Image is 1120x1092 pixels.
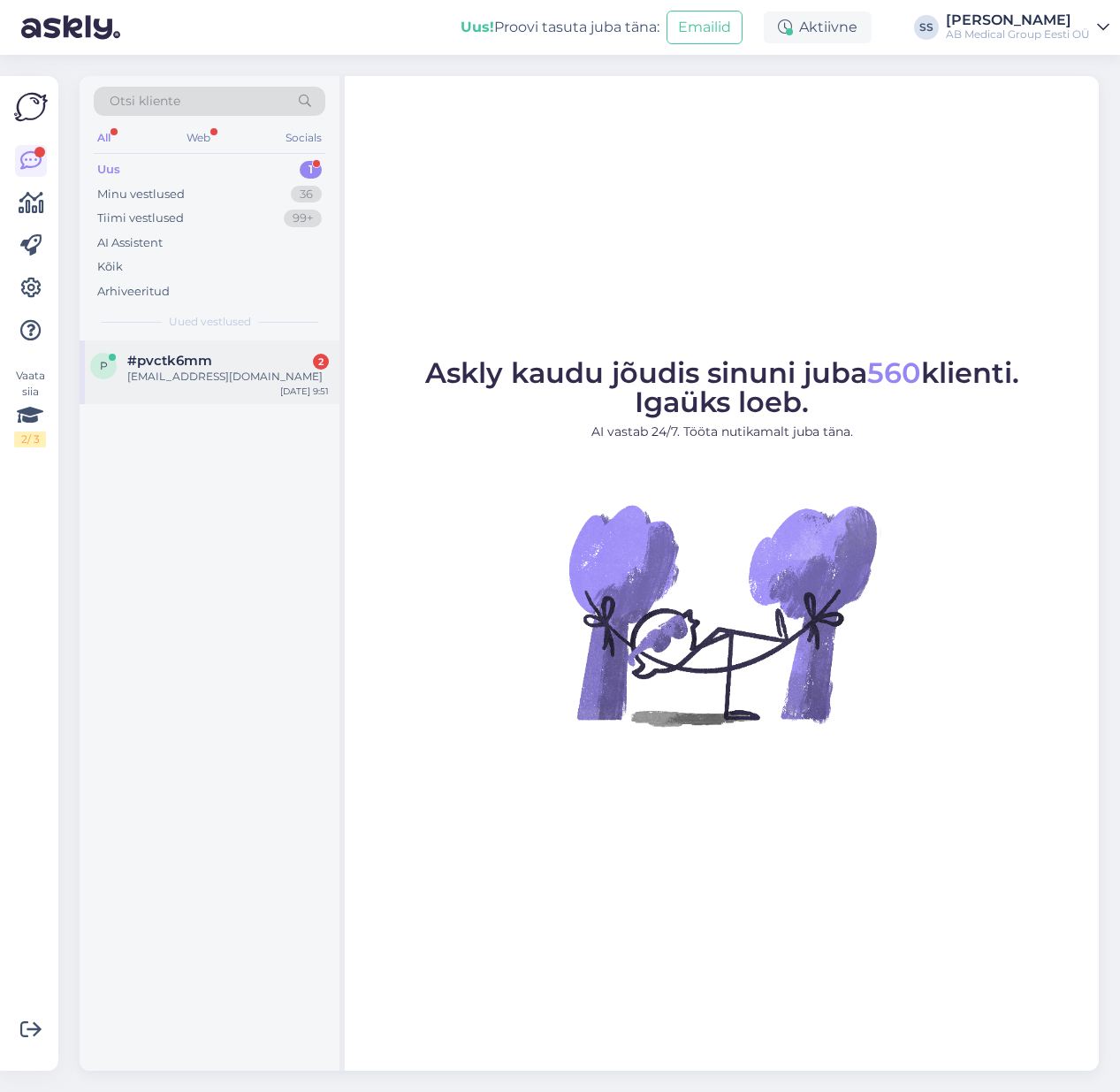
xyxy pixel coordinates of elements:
button: Emailid [667,11,743,44]
div: SS [914,15,939,40]
span: p [100,359,108,372]
b: Uus! [461,19,494,35]
div: Web [183,126,214,149]
div: [PERSON_NAME] [946,13,1090,27]
div: AI Assistent [97,234,163,252]
div: Minu vestlused [97,186,185,203]
div: Proovi tasuta juba täna: [461,17,659,38]
p: AI vastab 24/7. Tööta nutikamalt juba täna. [425,423,1019,441]
div: All [94,126,114,149]
div: Vaata siia [14,368,46,447]
div: Arhiveeritud [97,283,170,301]
div: Tiimi vestlused [97,210,184,227]
span: 560 [867,355,921,390]
span: Uued vestlused [169,314,251,330]
img: Askly Logo [14,90,48,124]
span: Otsi kliente [110,92,180,111]
img: No Chat active [563,455,881,774]
div: Uus [97,161,120,179]
div: 99+ [284,210,322,227]
div: AB Medical Group Eesti OÜ [946,27,1090,42]
div: 2 / 3 [14,431,46,447]
div: [DATE] 9:51 [280,385,329,398]
div: Kõik [97,258,123,276]
div: 1 [300,161,322,179]
div: 2 [313,354,329,370]
a: [PERSON_NAME]AB Medical Group Eesti OÜ [946,13,1109,42]
div: Aktiivne [764,11,872,43]
span: #pvctk6mm [127,353,212,369]
span: Askly kaudu jõudis sinuni juba klienti. Igaüks loeb. [425,355,1019,419]
div: 36 [291,186,322,203]
div: [EMAIL_ADDRESS][DOMAIN_NAME] [127,369,329,385]
div: Socials [282,126,325,149]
